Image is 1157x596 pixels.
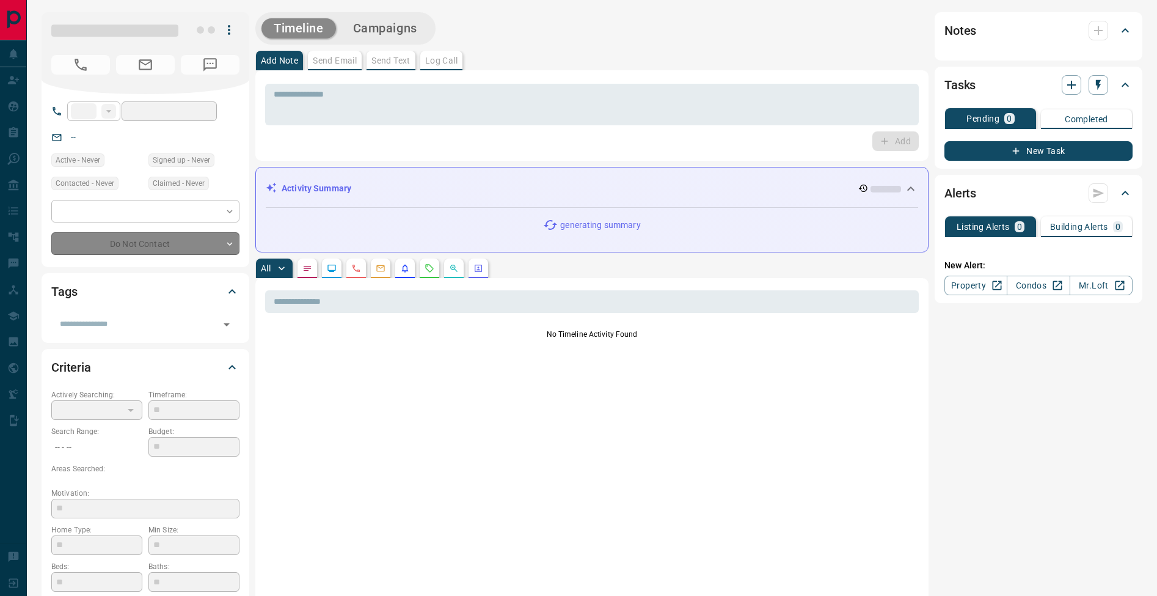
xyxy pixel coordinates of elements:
[51,389,142,400] p: Actively Searching:
[181,55,239,75] span: No Number
[153,154,210,166] span: Signed up - Never
[944,21,976,40] h2: Notes
[1017,223,1022,231] p: 0
[51,277,239,306] div: Tags
[944,70,1133,100] div: Tasks
[376,263,385,273] svg: Emails
[302,263,312,273] svg: Notes
[51,55,110,75] span: No Number
[148,426,239,437] p: Budget:
[944,259,1133,272] p: New Alert:
[944,178,1133,208] div: Alerts
[218,316,235,333] button: Open
[51,353,239,382] div: Criteria
[449,263,459,273] svg: Opportunities
[944,276,1007,295] a: Property
[966,114,999,123] p: Pending
[51,561,142,572] p: Beds:
[944,141,1133,161] button: New Task
[261,56,298,65] p: Add Note
[148,561,239,572] p: Baths:
[341,18,429,39] button: Campaigns
[266,177,918,200] div: Activity Summary
[957,223,1010,231] p: Listing Alerts
[51,437,142,457] p: -- - --
[71,132,76,142] a: --
[1115,223,1120,231] p: 0
[56,177,114,189] span: Contacted - Never
[116,55,175,75] span: No Email
[1007,276,1070,295] a: Condos
[51,426,142,437] p: Search Range:
[51,524,142,535] p: Home Type:
[51,232,239,255] div: Do Not Contact
[1065,115,1108,123] p: Completed
[265,329,919,340] p: No Timeline Activity Found
[944,16,1133,45] div: Notes
[944,75,976,95] h2: Tasks
[560,219,640,232] p: generating summary
[425,263,434,273] svg: Requests
[153,177,205,189] span: Claimed - Never
[56,154,100,166] span: Active - Never
[282,182,351,195] p: Activity Summary
[944,183,976,203] h2: Alerts
[1007,114,1012,123] p: 0
[51,463,239,474] p: Areas Searched:
[1070,276,1133,295] a: Mr.Loft
[261,264,271,273] p: All
[51,358,91,377] h2: Criteria
[261,18,336,39] button: Timeline
[148,524,239,535] p: Min Size:
[400,263,410,273] svg: Listing Alerts
[51,282,77,301] h2: Tags
[1050,223,1108,231] p: Building Alerts
[351,263,361,273] svg: Calls
[473,263,483,273] svg: Agent Actions
[148,389,239,400] p: Timeframe:
[327,263,337,273] svg: Lead Browsing Activity
[51,488,239,499] p: Motivation:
